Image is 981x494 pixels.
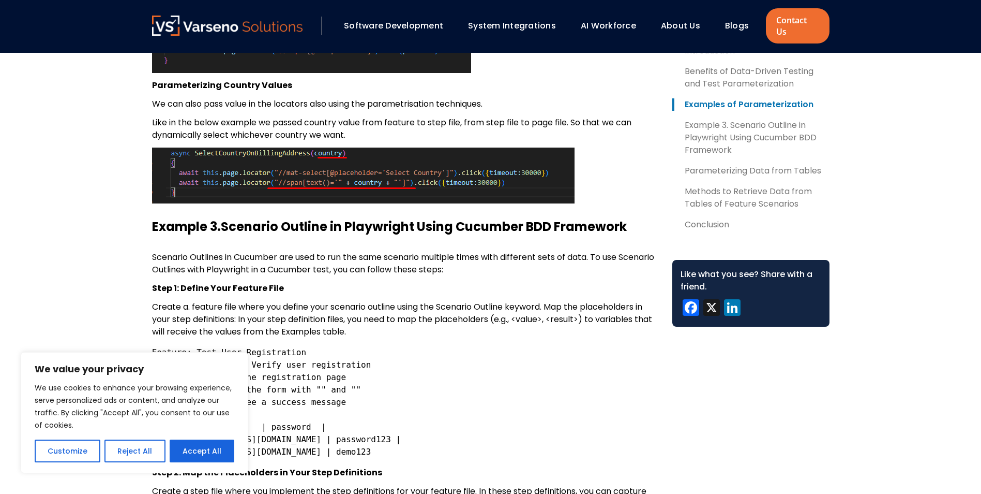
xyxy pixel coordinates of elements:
a: X [701,299,722,318]
code: Feature: Test User Registration Scenario Outline: Verify user registration Given I visit the regi... [152,347,401,457]
img: Varseno Solutions – Product Engineering & IT Services [152,16,303,36]
a: System Integrations [468,20,556,32]
a: Conclusion [672,219,829,231]
strong: Step 2: Map the Placeholders in Your Step Definitions [152,467,382,478]
a: Parameterizing Data from Tables [672,165,829,177]
div: About Us [656,17,715,35]
a: LinkedIn [722,299,743,318]
h3: Scenario Outline in Playwright Using Cucumber BDD Framework [152,219,656,235]
button: Customize [35,440,100,462]
a: Software Development [344,20,443,32]
a: Blogs [725,20,749,32]
div: Software Development [339,17,458,35]
div: Blogs [720,17,763,35]
div: Like what you see? Share with a friend. [681,268,821,293]
button: Accept All [170,440,234,462]
a: Facebook [681,299,701,318]
a: Example 3. Scenario Outline in Playwright Using Cucumber BDD Framework [672,119,829,156]
p: We value your privacy [35,363,234,375]
div: AI Workforce [576,17,651,35]
a: AI Workforce [581,20,636,32]
strong: Step 1: Define Your Feature File [152,282,284,294]
a: Contact Us [766,8,829,43]
div: System Integrations [463,17,570,35]
a: Methods to Retrieve Data from Tables of Feature Scenarios [672,185,829,210]
p: We can also pass value in the locators also using the parametrisation techniques. [152,98,656,110]
p: We use cookies to enhance your browsing experience, serve personalized ads or content, and analyz... [35,382,234,431]
p: Like in the below example we passed country value from feature to step file, from step file to pa... [152,117,656,141]
a: About Us [661,20,700,32]
strong: Example 3. [152,218,221,235]
strong: Parameterizing Country Values [152,79,292,91]
p: Scenario Outlines in Cucumber are used to run the same scenario multiple times with different set... [152,251,656,276]
button: Reject All [104,440,165,462]
a: Benefits of Data-Driven Testing and Test Parameterization [672,65,829,90]
a: Examples of Parameterization [672,98,829,111]
p: Create a. feature file where you define your scenario outline using the Scenario Outline keyword.... [152,301,656,338]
